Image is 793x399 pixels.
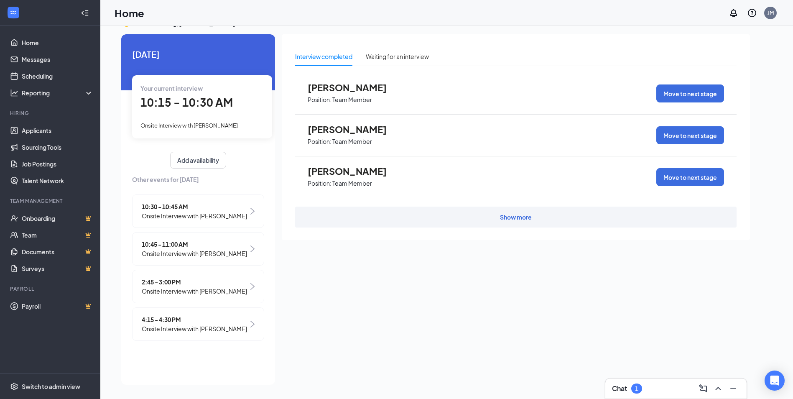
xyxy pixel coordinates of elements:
a: SurveysCrown [22,260,93,277]
a: DocumentsCrown [22,243,93,260]
svg: Collapse [81,9,89,17]
span: 10:45 - 11:00 AM [142,240,247,249]
svg: WorkstreamLogo [9,8,18,17]
span: Onsite Interview with [PERSON_NAME] [142,211,247,220]
h3: Chat [612,384,627,393]
span: Onsite Interview with [PERSON_NAME] [142,286,247,296]
span: 10:15 - 10:30 AM [140,95,233,109]
p: Position: [308,138,331,146]
a: Talent Network [22,172,93,189]
span: [DATE] [132,48,264,61]
span: [PERSON_NAME] [308,166,400,176]
button: ChevronUp [711,382,725,395]
p: Team Member [332,96,372,104]
span: 2:45 - 3:00 PM [142,277,247,286]
span: Other events for [DATE] [132,175,264,184]
span: Onsite Interview with [PERSON_NAME] [142,249,247,258]
svg: Notifications [729,8,739,18]
a: Messages [22,51,93,68]
a: TeamCrown [22,227,93,243]
a: Job Postings [22,156,93,172]
a: Home [22,34,93,51]
svg: Minimize [728,384,738,394]
button: Move to next stage [656,168,724,186]
h1: Home [115,6,144,20]
span: Onsite Interview with [PERSON_NAME] [142,324,247,333]
div: Hiring [10,110,92,117]
span: Onsite Interview with [PERSON_NAME] [140,122,238,129]
button: Minimize [727,382,740,395]
svg: ComposeMessage [698,384,708,394]
svg: ChevronUp [713,384,723,394]
div: Payroll [10,285,92,292]
svg: Settings [10,382,18,391]
p: Position: [308,179,331,187]
button: ComposeMessage [696,382,710,395]
a: Scheduling [22,68,93,84]
button: Move to next stage [656,84,724,102]
div: Open Intercom Messenger [765,371,785,391]
span: [PERSON_NAME] [308,82,400,93]
p: Team Member [332,179,372,187]
a: PayrollCrown [22,298,93,315]
a: Sourcing Tools [22,139,93,156]
p: Position: [308,96,331,104]
span: 4:15 - 4:30 PM [142,315,247,324]
div: 1 [635,385,638,392]
div: Interview completed [295,52,352,61]
button: Add availability [170,152,226,169]
svg: QuestionInfo [747,8,757,18]
div: Team Management [10,197,92,205]
button: Move to next stage [656,126,724,144]
div: Waiting for an interview [366,52,429,61]
div: Show more [500,213,532,221]
span: [PERSON_NAME] [308,124,400,135]
div: Switch to admin view [22,382,80,391]
span: Your current interview [140,84,203,92]
div: Reporting [22,89,94,97]
p: Team Member [332,138,372,146]
div: JM [768,9,774,16]
span: 10:30 - 10:45 AM [142,202,247,211]
svg: Analysis [10,89,18,97]
a: OnboardingCrown [22,210,93,227]
a: Applicants [22,122,93,139]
